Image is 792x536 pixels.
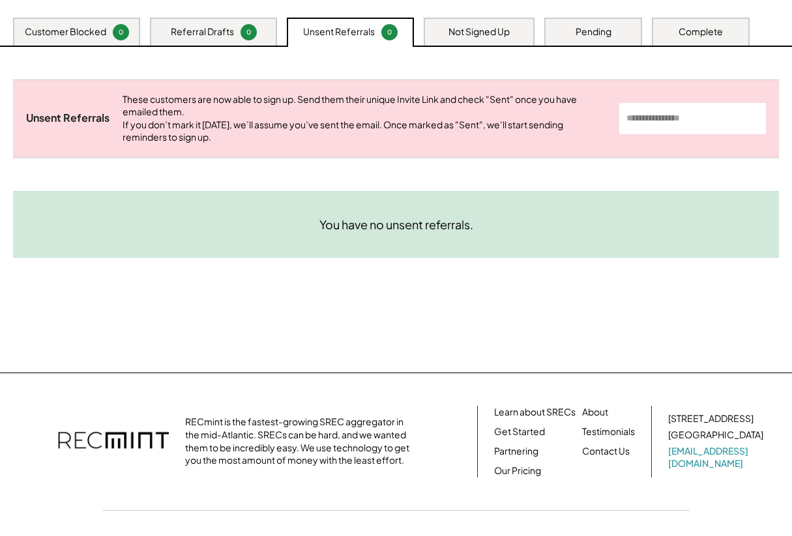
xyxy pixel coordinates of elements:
a: [EMAIL_ADDRESS][DOMAIN_NAME] [668,445,766,470]
div: You have no unsent referrals. [319,217,473,232]
a: Testimonials [582,425,635,438]
div: Referral Drafts [171,25,234,38]
img: recmint-logotype%403x.png [58,419,169,464]
a: About [582,406,608,419]
div: Complete [679,25,723,38]
div: RECmint is the fastest-growing SREC aggregator in the mid-Atlantic. SRECs can be hard, and we wan... [185,416,417,466]
div: Pending [576,25,611,38]
a: Our Pricing [494,464,541,477]
div: 0 [115,27,127,37]
a: Learn about SRECs [494,406,576,419]
div: Unsent Referrals [303,25,375,38]
div: [STREET_ADDRESS] [668,412,754,425]
div: 0 [242,27,255,37]
div: Unsent Referrals [26,111,110,125]
a: Get Started [494,425,545,438]
a: Partnering [494,445,538,458]
div: These customers are now able to sign up. Send them their unique Invite Link and check "Sent" once... [123,93,606,144]
div: [GEOGRAPHIC_DATA] [668,429,763,442]
div: Customer Blocked [25,25,106,38]
div: Not Signed Up [448,25,510,38]
div: 0 [383,27,396,37]
a: Contact Us [582,445,630,458]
